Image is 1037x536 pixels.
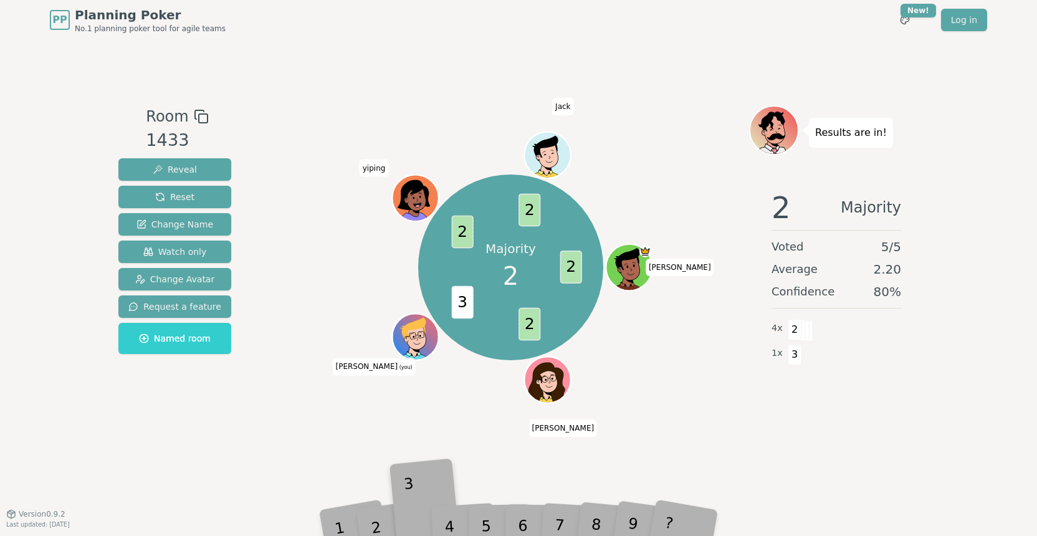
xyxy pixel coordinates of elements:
button: Reveal [118,158,231,181]
span: 2 [518,194,540,227]
button: Change Name [118,213,231,236]
button: Change Avatar [118,268,231,290]
span: Average [772,261,818,278]
span: Room [146,105,188,128]
span: 4 x [772,322,783,335]
span: Change Avatar [135,273,215,285]
span: 5 / 5 [881,238,901,256]
span: 2 [560,251,581,284]
span: Colin is the host [639,246,651,257]
span: Click to change your name [552,98,573,115]
span: Click to change your name [646,259,714,276]
span: 2 [788,319,802,340]
span: 80 % [874,283,901,300]
span: 2 [518,308,540,341]
button: Request a feature [118,295,231,318]
div: New! [901,4,936,17]
span: Click to change your name [332,358,415,375]
span: 3 [451,286,473,319]
div: 1433 [146,128,208,153]
span: Voted [772,238,804,256]
span: PP [52,12,67,27]
span: Request a feature [128,300,221,313]
span: Watch only [143,246,207,258]
span: Reveal [153,163,197,176]
span: 2 [451,216,473,249]
span: Click to change your name [528,419,597,437]
span: 2 [772,193,791,223]
button: New! [894,9,916,31]
span: Majority [841,193,901,223]
button: Named room [118,323,231,354]
p: Majority [485,240,536,257]
span: Change Name [136,218,213,231]
span: 1 x [772,347,783,360]
span: 3 [788,344,802,365]
span: 2.20 [873,261,901,278]
span: Planning Poker [75,6,226,24]
button: Reset [118,186,231,208]
span: Last updated: [DATE] [6,521,70,528]
a: PPPlanning PokerNo.1 planning poker tool for agile teams [50,6,226,34]
button: Click to change your avatar [393,315,437,358]
span: Confidence [772,283,834,300]
span: Click to change your name [360,159,389,176]
button: Watch only [118,241,231,263]
a: Log in [941,9,987,31]
span: Reset [155,191,194,203]
span: 2 [503,257,518,295]
span: No.1 planning poker tool for agile teams [75,24,226,34]
p: Results are in! [815,124,887,141]
span: (you) [398,365,413,370]
span: Version 0.9.2 [19,509,65,519]
button: Version0.9.2 [6,509,65,519]
span: Named room [139,332,211,345]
